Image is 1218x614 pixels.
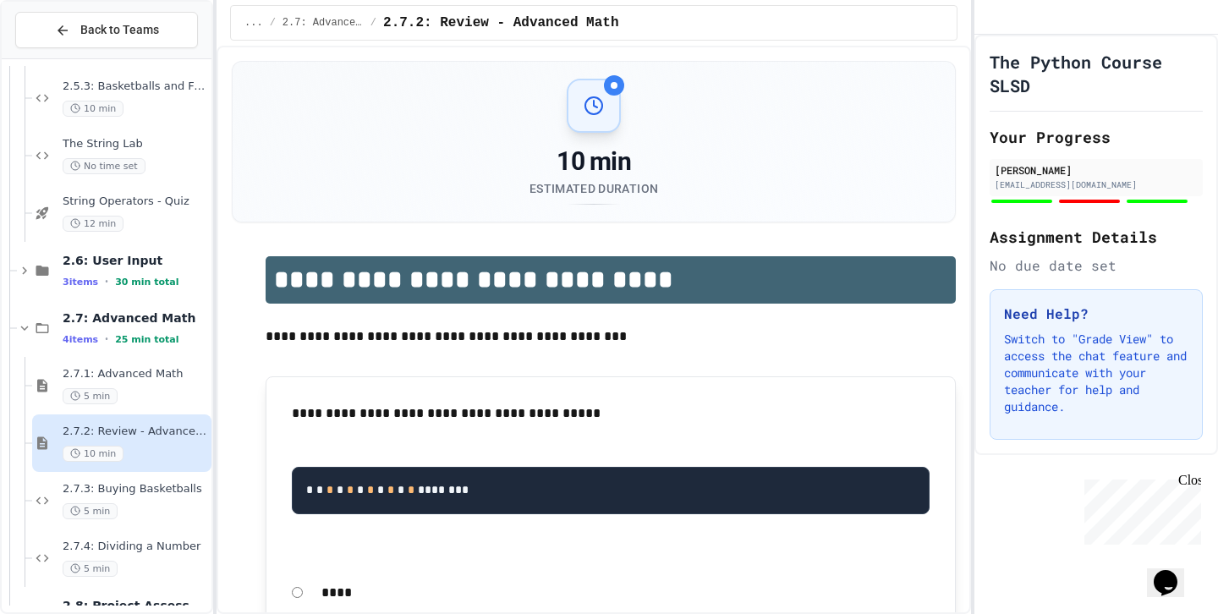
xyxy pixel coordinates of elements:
span: ... [244,16,263,30]
span: 2.7: Advanced Math [63,310,208,326]
span: No time set [63,158,145,174]
span: 2.7: Advanced Math [283,16,364,30]
iframe: chat widget [1078,473,1201,545]
span: 10 min [63,446,123,462]
button: Back to Teams [15,12,198,48]
span: String Operators - Quiz [63,195,208,209]
div: 10 min [529,146,658,177]
span: Back to Teams [80,21,159,39]
h3: Need Help? [1004,304,1188,324]
span: 2.7.1: Advanced Math [63,367,208,381]
span: 4 items [63,334,98,345]
div: [PERSON_NAME] [995,162,1198,178]
span: 2.7.2: Review - Advanced Math [383,13,618,33]
span: 5 min [63,561,118,577]
span: 2.7.3: Buying Basketballs [63,482,208,496]
span: 5 min [63,503,118,519]
h2: Your Progress [990,125,1203,149]
span: 2.7.4: Dividing a Number [63,540,208,554]
span: • [105,275,108,288]
div: Estimated Duration [529,180,658,197]
span: / [370,16,376,30]
span: 30 min total [115,277,178,288]
span: 12 min [63,216,123,232]
span: 10 min [63,101,123,117]
span: / [270,16,276,30]
span: 2.8: Project Assessment - Mad Libs [63,598,208,613]
div: Chat with us now!Close [7,7,117,107]
div: No due date set [990,255,1203,276]
span: 2.5.3: Basketballs and Footballs [63,79,208,94]
iframe: chat widget [1147,546,1201,597]
span: 2.6: User Input [63,253,208,268]
span: The String Lab [63,137,208,151]
span: 2.7.2: Review - Advanced Math [63,425,208,439]
span: 25 min total [115,334,178,345]
h1: The Python Course SLSD [990,50,1203,97]
span: 3 items [63,277,98,288]
div: [EMAIL_ADDRESS][DOMAIN_NAME] [995,178,1198,191]
span: 5 min [63,388,118,404]
span: • [105,332,108,346]
h2: Assignment Details [990,225,1203,249]
p: Switch to "Grade View" to access the chat feature and communicate with your teacher for help and ... [1004,331,1188,415]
